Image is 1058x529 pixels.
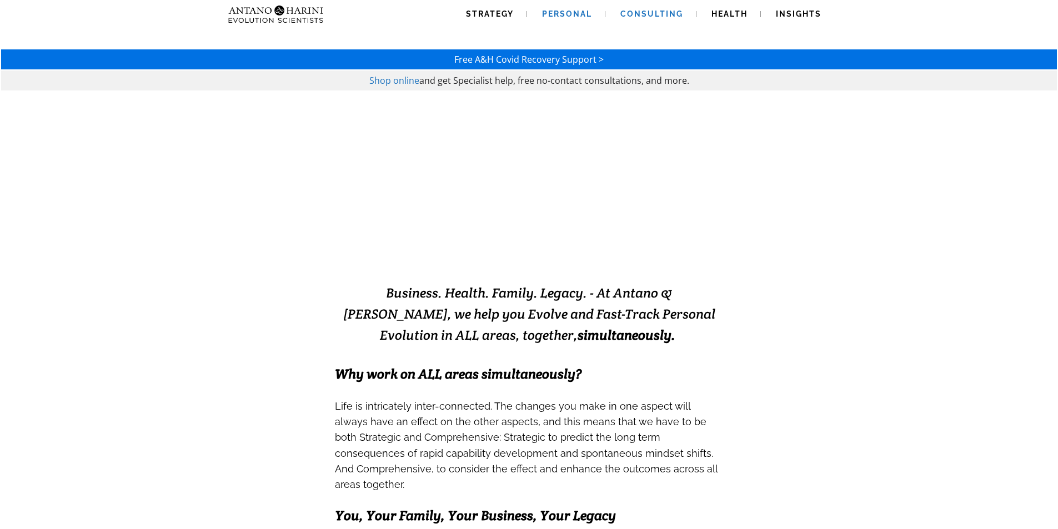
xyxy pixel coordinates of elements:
[578,326,675,344] b: simultaneously.
[335,400,718,490] span: Life is intricately inter-connected. The changes you make in one aspect will always have an effec...
[711,9,748,18] span: Health
[419,74,689,87] span: and get Specialist help, free no-contact consultations, and more.
[454,53,604,66] a: Free A&H Covid Recovery Support >
[335,365,581,382] span: Why work on ALL areas simultaneously?
[335,507,616,524] span: You, Your Family, Your Business, Your Legacy
[397,231,513,259] strong: EVOLVING
[776,9,821,18] span: Insights
[542,9,592,18] span: Personal
[513,231,661,259] strong: EXCELLENCE
[369,74,419,87] a: Shop online
[466,9,514,18] span: Strategy
[343,284,715,344] span: Business. Health. Family. Legacy. - At Antano & [PERSON_NAME], we help you Evolve and Fast-Track ...
[620,9,683,18] span: Consulting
